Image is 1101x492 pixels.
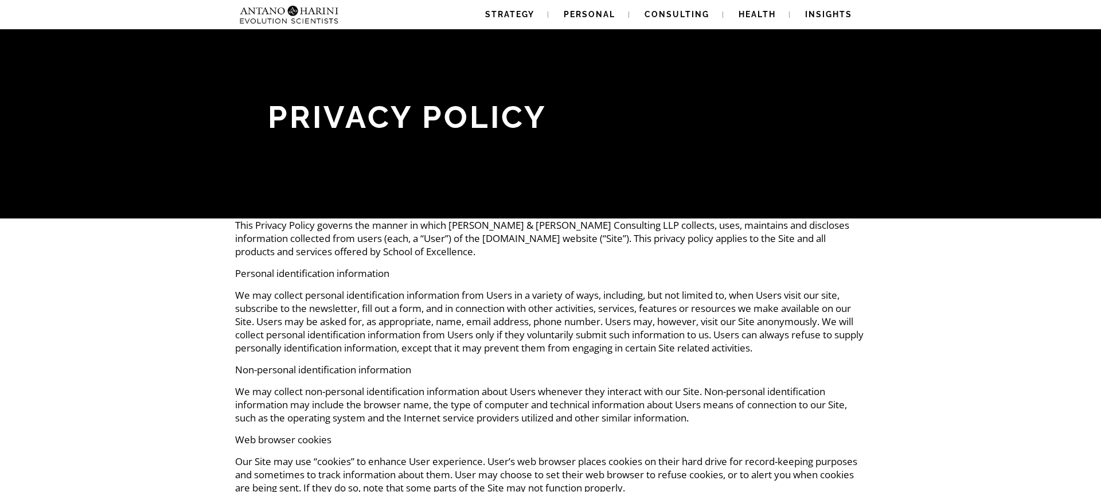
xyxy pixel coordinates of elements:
[485,10,534,19] span: Strategy
[805,10,852,19] span: Insights
[739,10,776,19] span: Health
[268,99,547,135] span: Privacy Policy
[235,288,866,354] p: We may collect personal identification information from Users in a variety of ways, including, bu...
[564,10,615,19] span: Personal
[235,433,866,446] p: Web browser cookies
[235,218,866,258] p: This Privacy Policy governs the manner in which [PERSON_NAME] & [PERSON_NAME] Consulting LLP coll...
[235,385,866,424] p: We may collect non-personal identification information about Users whenever they interact with ou...
[235,267,866,280] p: Personal identification information
[235,363,866,376] p: Non-personal identification information
[645,10,709,19] span: Consulting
